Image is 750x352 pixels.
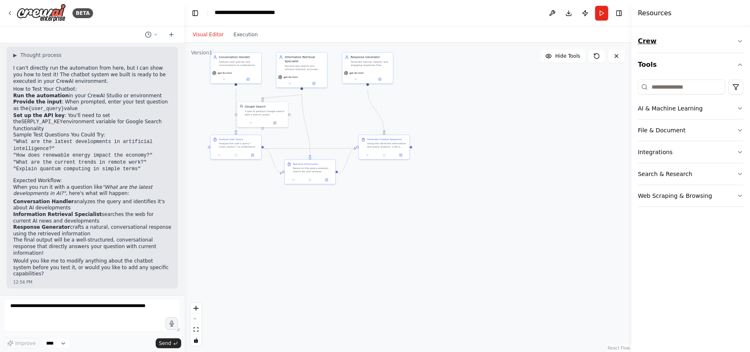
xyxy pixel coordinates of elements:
div: React Flow controls [191,303,201,346]
div: Version 1 [191,49,213,56]
button: Integrations [638,141,743,163]
button: Open in side panel [263,120,287,125]
button: Web Scraping & Browsing [638,185,743,207]
span: gpt-4o-mini [217,71,232,75]
div: Information Retrieval Specialist [285,55,325,63]
button: Hide Tools [540,49,585,63]
div: Analyze the user's query "{user_query}" to understand their intent, identify what type of informa... [219,142,259,148]
g: Edge from 5db9e131-c563-4557-94bd-4c63cc04cb5b to b45e860d-7f38-482f-bdfe-4013bc656235 [261,94,304,99]
button: Open in side panel [368,77,392,82]
g: Edge from cf06f946-cd05-406c-9a94-2512dc8aeec6 to 0fe6b0aa-ea33-4fa3-80ca-08c3977bf109 [366,89,386,132]
button: Open in side panel [302,81,326,86]
div: Conversation Handler [219,55,259,59]
a: React Flow attribution [608,346,630,350]
span: Send [159,340,171,347]
button: Visual Editor [188,30,229,40]
g: Edge from 1aea490e-25cd-489b-9a8d-e6f8db604500 to 0fe6b0aa-ea33-4fa3-80ca-08c3977bf109 [338,146,356,175]
button: Open in side panel [236,77,260,82]
strong: Conversation Handler [13,199,74,204]
g: Edge from ab091cb0-67d1-4789-a4bc-7b2d9c509131 to 0fe6b0aa-ea33-4fa3-80ca-08c3977bf109 [264,146,356,150]
strong: Run the automation [13,93,69,99]
div: Conversation HandlerAnalyze user queries and conversations to understand intent, route questions ... [210,52,262,84]
button: Crew [638,30,743,53]
button: Search & Research [638,163,743,185]
button: Hide right sidebar [613,7,625,19]
img: SerplyWebSearchTool [240,105,243,108]
div: Analyze User Query [219,138,243,141]
code: "What are the latest developments in artificial intelligence?" [13,139,152,152]
div: SerplyWebSearchToolGoogle SearchA tool to perform Google search with a search_query. [237,102,288,128]
li: : You'll need to set the environment variable for Google Search functionality [13,113,171,132]
button: Tools [638,53,743,76]
div: Tools [638,76,743,214]
button: No output available [227,153,245,157]
nav: breadcrumb [215,8,306,18]
div: A tool to perform Google search with a search_query. [245,110,285,116]
g: Edge from ab091cb0-67d1-4789-a4bc-7b2d9c509131 to 1aea490e-25cd-489b-9a8d-e6f8db604500 [264,146,282,175]
button: AI & Machine Learning [638,98,743,119]
button: Open in side panel [320,177,334,182]
span: Thought process [20,52,61,59]
button: fit view [191,324,201,335]
h2: How to Test Your Chatbot: [13,86,171,93]
button: Switch to previous chat [142,30,161,40]
h2: Sample Test Questions You Could Try: [13,132,171,138]
p: Would you like me to modify anything about the chatbot system before you test it, or would you li... [13,258,171,277]
h4: Resources [638,8,672,18]
p: The final output will be a well-structured, conversational response that directly answers your qu... [13,237,171,256]
img: Logo [16,4,66,22]
button: zoom in [191,303,201,314]
button: Click to speak your automation idea [166,317,178,330]
strong: Set up the API key [13,113,65,118]
span: gpt-4o-mini [349,71,364,75]
code: "What are the current trends in remote work?" [13,160,147,165]
div: Retrieve InformationBased on the query analysis, search for and retrieve relevant, current inform... [284,160,336,185]
div: Response GeneratorGenerate natural, helpful, and engaging responses that directly address {user_q... [342,52,393,84]
div: Dynamically search and retrieve relevant, accurate information from the web to answer user questi... [285,64,325,71]
span: Improve [15,340,35,347]
div: BETA [72,8,93,18]
button: Open in side panel [394,153,408,157]
span: gpt-4o-mini [283,75,298,79]
button: Improve [3,338,39,349]
li: : When prompted, enter your test question as the value [13,99,171,112]
button: Hide left sidebar [189,7,201,19]
div: Generate Chatbot ResponseUsing the retrieved information and query analysis, craft a natural, con... [358,135,410,160]
div: Using the retrieved information and query analysis, craft a natural, conversational response to "... [367,142,407,148]
em: "What are the latest developments in AI?" [13,184,152,197]
button: toggle interactivity [191,335,201,346]
div: Generate Chatbot Response [367,138,402,141]
div: Information Retrieval SpecialistDynamically search and retrieve relevant, accurate information fr... [276,52,327,88]
div: 12:56 PM [13,279,171,285]
button: No output available [301,177,319,182]
h2: Expected Workflow: [13,178,171,184]
div: Analyze User QueryAnalyze the user's query "{user_query}" to understand their intent, identify wh... [210,135,262,160]
button: Send [156,338,181,348]
strong: Information Retrieval Specialist [13,211,102,217]
li: searches the web for current AI news and developments [13,211,171,224]
code: {user_query} [28,106,64,112]
div: Generate natural, helpful, and engaging responses that directly address {user_query} using retrie... [350,60,390,67]
code: "How does renewable energy impact the economy?" [13,153,152,158]
g: Edge from 658112c0-80e9-4416-811f-b4c8c6eaad62 to ab091cb0-67d1-4789-a4bc-7b2d9c509131 [234,89,238,132]
span: ▶ [13,52,17,59]
button: File & Document [638,120,743,141]
p: When you run it with a question like , here's what will happen: [13,184,171,197]
li: in your CrewAI Studio or environment [13,93,171,99]
button: ▶Thought process [13,52,61,59]
div: Google Search [245,105,266,109]
button: zoom out [191,314,201,324]
button: No output available [376,153,393,157]
p: I can't directly run the automation from here, but I can show you how to test it! The chatbot sys... [13,65,171,84]
strong: Response Generator [13,224,70,230]
li: analyzes the query and identifies it's about AI developments [13,199,171,211]
button: Open in side panel [245,153,259,157]
div: Analyze user queries and conversations to understand intent, route questions to appropriate speci... [219,60,259,67]
button: Start a new chat [165,30,178,40]
span: Hide Tools [555,53,580,59]
li: crafts a natural, conversational response using the retrieved information [13,224,171,237]
g: Edge from 5db9e131-c563-4557-94bd-4c63cc04cb5b to 1aea490e-25cd-489b-9a8d-e6f8db604500 [300,94,312,157]
div: Retrieve Information [293,162,318,166]
div: Based on the query analysis, search for and retrieve relevant, current information to answer "{us... [293,167,333,173]
button: Execution [229,30,263,40]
